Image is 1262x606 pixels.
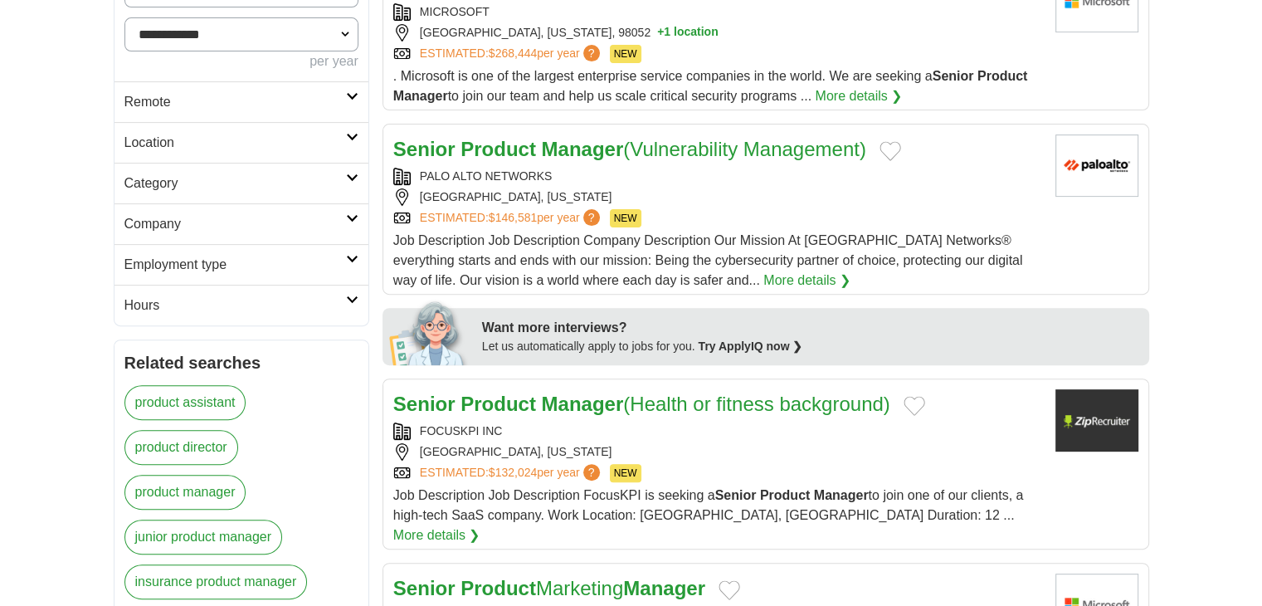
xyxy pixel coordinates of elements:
[124,520,283,555] a: junior product manager
[124,92,346,112] h2: Remote
[393,443,1042,461] div: [GEOGRAPHIC_DATA], [US_STATE]
[763,271,850,291] a: More details ❯
[610,464,641,482] span: NEW
[489,211,537,224] span: $146,581
[420,464,603,482] a: ESTIMATED:$132,024per year?
[124,214,346,234] h2: Company
[124,385,246,420] a: product assistant
[124,133,346,153] h2: Location
[393,393,890,415] a: Senior Product Manager(Health or fitness background)
[542,393,624,415] strong: Manager
[393,488,1023,522] span: Job Description Job Description FocusKPI is seeking a to join one of our clients, a high-tech Saa...
[124,475,246,510] a: product manager
[115,81,368,122] a: Remote
[760,488,810,502] strong: Product
[393,233,1023,287] span: Job Description Job Description Company Description Our Mission At [GEOGRAPHIC_DATA] Networks® ev...
[393,577,705,599] a: Senior ProductMarketingManager
[657,24,664,42] span: +
[482,338,1139,355] div: Let us automatically apply to jobs for you.
[393,393,456,415] strong: Senior
[420,209,603,227] a: ESTIMATED:$146,581per year?
[933,69,974,83] strong: Senior
[814,488,869,502] strong: Manager
[719,580,740,600] button: Add to favorite jobs
[115,285,368,325] a: Hours
[124,51,358,71] div: per year
[115,203,368,244] a: Company
[393,69,1028,103] span: . Microsoft is one of the largest enterprise service companies in the world. We are seeking a to ...
[715,488,757,502] strong: Senior
[542,138,624,160] strong: Manager
[393,89,448,103] strong: Manager
[393,525,480,545] a: More details ❯
[583,209,600,226] span: ?
[115,244,368,285] a: Employment type
[420,169,552,183] a: PALO ALTO NETWORKS
[124,255,346,275] h2: Employment type
[124,173,346,193] h2: Category
[389,299,470,365] img: apply-iq-scientist.png
[657,24,719,42] button: +1 location
[1055,134,1138,197] img: Palo Alto Networks logo
[393,138,456,160] strong: Senior
[583,464,600,481] span: ?
[393,138,866,160] a: Senior Product Manager(Vulnerability Management)
[420,45,603,63] a: ESTIMATED:$268,444per year?
[815,86,902,106] a: More details ❯
[393,577,456,599] strong: Senior
[489,466,537,479] span: $132,024
[904,396,925,416] button: Add to favorite jobs
[124,564,308,599] a: insurance product manager
[1055,389,1138,452] img: Company logo
[124,350,358,375] h2: Related searches
[610,209,641,227] span: NEW
[115,122,368,163] a: Location
[880,141,901,161] button: Add to favorite jobs
[420,5,490,18] a: MICROSOFT
[124,430,238,465] a: product director
[699,340,803,353] a: Try ApplyIQ now ❯
[393,188,1042,206] div: [GEOGRAPHIC_DATA], [US_STATE]
[393,423,1042,440] div: FOCUSKPI INC
[124,296,346,315] h2: Hours
[610,45,641,63] span: NEW
[460,393,536,415] strong: Product
[623,577,705,599] strong: Manager
[583,45,600,61] span: ?
[977,69,1027,83] strong: Product
[393,24,1042,42] div: [GEOGRAPHIC_DATA], [US_STATE], 98052
[489,46,537,60] span: $268,444
[115,163,368,203] a: Category
[460,138,536,160] strong: Product
[460,577,536,599] strong: Product
[482,318,1139,338] div: Want more interviews?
